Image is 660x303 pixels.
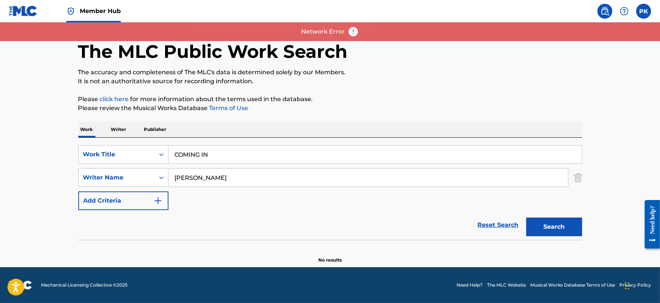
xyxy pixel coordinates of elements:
[83,173,150,182] div: Writer Name
[154,196,162,205] img: 9d2ae6d4665cec9f34b9.svg
[623,267,660,303] iframe: Chat Widget
[78,122,95,137] p: Work
[617,4,632,19] div: Help
[83,150,150,159] div: Work Title
[9,281,32,290] img: logo
[348,26,359,37] img: error
[487,282,526,288] a: The MLC Website
[620,7,629,16] img: help
[208,104,249,112] a: Terms of Use
[600,7,609,16] img: search
[100,96,129,103] a: click here
[66,7,75,16] img: Top Rightsholder
[78,95,582,104] p: Please for more information about the terms used in the database.
[530,282,615,288] a: Musical Works Database Terms of Use
[142,122,169,137] p: Publisher
[109,122,129,137] p: Writer
[636,4,651,19] div: User Menu
[78,68,582,77] p: The accuracy and completeness of The MLC's data is determined solely by our Members.
[625,275,629,297] div: Drag
[457,282,483,288] a: Need Help?
[597,4,612,19] a: Public Search
[9,6,38,16] img: MLC Logo
[301,27,345,36] p: Network Error
[78,77,582,86] p: It is not an authoritative source for recording information.
[80,7,121,15] span: Member Hub
[78,40,348,63] h1: The MLC Public Work Search
[474,217,522,233] a: Reset Search
[78,104,582,113] p: Please review the Musical Works Database
[78,145,582,240] form: Search Form
[526,218,582,236] button: Search
[41,282,127,288] span: Mechanical Licensing Collective © 2025
[78,191,168,210] button: Add Criteria
[619,282,651,288] a: Privacy Policy
[574,168,582,187] img: Delete Criterion
[639,194,660,254] iframe: Resource Center
[318,248,342,263] p: No results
